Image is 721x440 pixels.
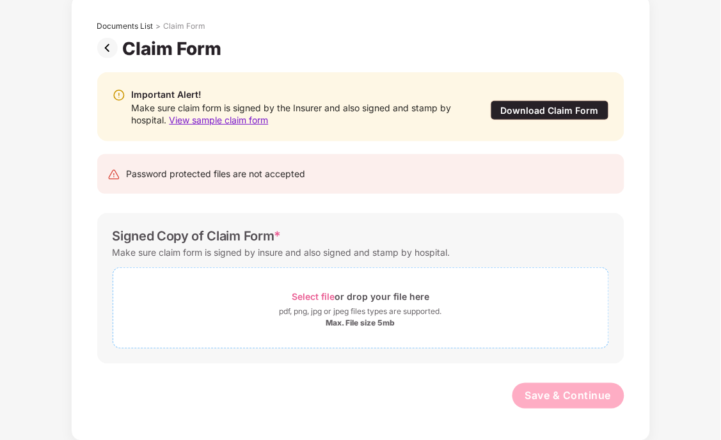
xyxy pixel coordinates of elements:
div: Make sure claim form is signed by the Insurer and also signed and stamp by hospital. [132,102,464,126]
div: pdf, png, jpg or jpeg files types are supported. [280,305,442,318]
span: Select fileor drop your file herepdf, png, jpg or jpeg files types are supported.Max. File size 5mb [113,278,608,338]
div: Claim Form [123,38,227,59]
span: Select file [292,291,335,302]
img: svg+xml;base64,PHN2ZyBpZD0iV2FybmluZ18tXzIweDIwIiBkYXRhLW5hbWU9Ildhcm5pbmcgLSAyMHgyMCIgeG1sbnM9Im... [113,89,125,102]
button: Save & Continue [512,383,624,409]
div: Signed Copy of Claim Form [113,228,281,244]
span: View sample claim form [170,114,269,125]
div: Max. File size 5mb [326,318,395,328]
div: Important Alert! [132,88,464,102]
div: Download Claim Form [491,100,609,120]
div: or drop your file here [292,288,429,305]
img: svg+xml;base64,PHN2ZyB4bWxucz0iaHR0cDovL3d3dy53My5vcmcvMjAwMC9zdmciIHdpZHRoPSIyNCIgaGVpZ2h0PSIyNC... [107,168,120,181]
img: svg+xml;base64,PHN2ZyBpZD0iUHJldi0zMngzMiIgeG1sbnM9Imh0dHA6Ly93d3cudzMub3JnLzIwMDAvc3ZnIiB3aWR0aD... [97,38,123,58]
div: Password protected files are not accepted [127,167,306,181]
div: > [156,21,161,31]
div: Make sure claim form is signed by insure and also signed and stamp by hospital. [113,244,450,261]
div: Documents List [97,21,154,31]
div: Claim Form [164,21,206,31]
